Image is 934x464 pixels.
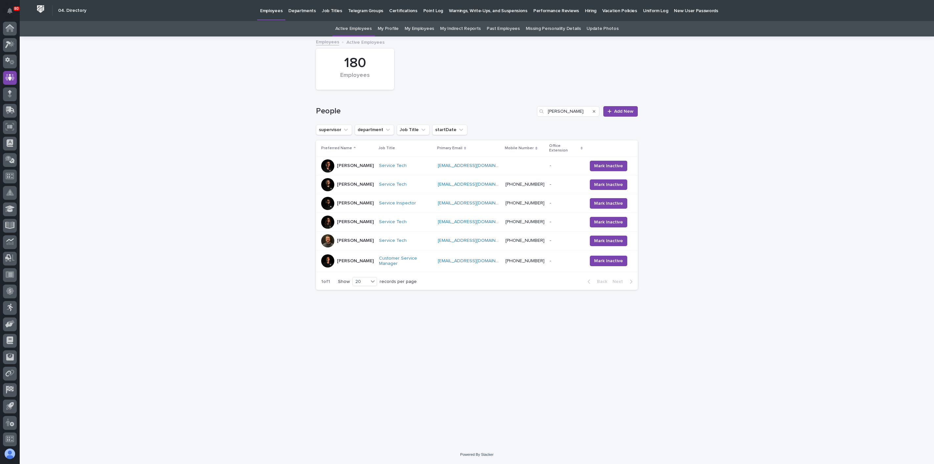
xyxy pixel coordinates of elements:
p: - [550,218,552,225]
button: Job Title [397,125,430,135]
a: Service Inspector [379,200,416,206]
a: [EMAIL_ADDRESS][DOMAIN_NAME] [438,259,512,263]
input: Search [537,106,599,117]
p: 1 of 1 [316,274,335,290]
p: records per page [380,279,417,285]
p: [PERSON_NAME] [337,238,374,244]
p: [PERSON_NAME] [337,258,374,264]
a: Active Employees [335,21,372,36]
p: Mobile Number [505,145,534,152]
a: Service Tech [379,238,407,244]
tr: [PERSON_NAME]Service Tech [EMAIL_ADDRESS][DOMAIN_NAME] [PHONE_NUMBER]-- Mark Inactive [316,231,638,250]
tr: [PERSON_NAME]Service Tech [EMAIL_ADDRESS][DOMAIN_NAME] [PHONE_NUMBER]-- Mark Inactive [316,213,638,231]
a: Employees [316,38,339,45]
button: Mark Inactive [590,236,627,246]
p: - [550,257,552,264]
span: Mark Inactive [594,181,623,188]
p: Primary Email [437,145,462,152]
button: department [355,125,394,135]
a: Past Employees [487,21,520,36]
p: [PERSON_NAME] [337,200,374,206]
p: - [550,180,552,187]
button: Mark Inactive [590,179,627,190]
p: [PERSON_NAME] [337,182,374,187]
p: - [550,162,552,169]
div: Employees [327,72,383,86]
button: startDate [432,125,467,135]
p: Job Title [378,145,395,152]
tr: [PERSON_NAME]Customer Service Manager [EMAIL_ADDRESS][DOMAIN_NAME] [PHONE_NUMBER]-- Mark Inactive [316,250,638,272]
div: 20 [353,278,368,285]
a: Add New [603,106,638,117]
a: Customer Service Manager [379,256,433,267]
a: Powered By Stacker [460,452,493,456]
p: Office Extension [549,142,579,154]
a: [EMAIL_ADDRESS][DOMAIN_NAME] [438,163,512,168]
div: 180 [327,55,383,71]
tr: [PERSON_NAME]Service Tech [EMAIL_ADDRESS][DOMAIN_NAME] -- Mark Inactive [316,156,638,175]
a: Service Tech [379,163,407,169]
p: Active Employees [346,38,385,45]
a: [EMAIL_ADDRESS][DOMAIN_NAME] [438,201,512,205]
span: Mark Inactive [594,163,623,169]
p: - [550,237,552,244]
span: Next [612,279,627,284]
div: Notifications80 [8,8,17,18]
p: 80 [14,6,19,11]
tr: [PERSON_NAME]Service Tech [EMAIL_ADDRESS][DOMAIN_NAME] [PHONE_NUMBER]-- Mark Inactive [316,175,638,194]
h1: People [316,106,534,116]
a: Service Tech [379,219,407,225]
button: Next [610,279,638,285]
h2: 04. Directory [58,8,86,13]
tr: [PERSON_NAME]Service Inspector [EMAIL_ADDRESS][DOMAIN_NAME] [PHONE_NUMBER]-- Mark Inactive [316,194,638,213]
a: Update Photos [587,21,618,36]
a: [PHONE_NUMBER] [505,238,545,243]
a: Missing Personality Details [526,21,581,36]
button: Mark Inactive [590,161,627,171]
a: [PHONE_NUMBER] [505,182,545,187]
p: - [550,199,552,206]
img: Workspace Logo [34,3,47,15]
button: Mark Inactive [590,198,627,209]
a: [EMAIL_ADDRESS][DOMAIN_NAME] [438,238,512,243]
span: Back [593,279,607,284]
span: Mark Inactive [594,200,623,207]
button: supervisor [316,125,352,135]
p: [PERSON_NAME] [337,163,374,169]
span: Add New [614,109,634,114]
span: Mark Inactive [594,219,623,225]
a: [PHONE_NUMBER] [505,259,545,263]
a: [PHONE_NUMBER] [505,201,545,205]
button: Mark Inactive [590,256,627,266]
p: Show [338,279,350,285]
a: [PHONE_NUMBER] [505,220,545,224]
a: My Profile [378,21,399,36]
button: Notifications [3,4,17,18]
a: My Employees [405,21,434,36]
a: My Indirect Reports [440,21,481,36]
a: [EMAIL_ADDRESS][DOMAIN_NAME] [438,220,512,224]
p: Preferred Name [321,145,352,152]
p: [PERSON_NAME] [337,219,374,225]
span: Mark Inactive [594,258,623,264]
button: users-avatar [3,447,17,461]
span: Mark Inactive [594,238,623,244]
a: Service Tech [379,182,407,187]
button: Mark Inactive [590,217,627,227]
button: Back [582,279,610,285]
a: [EMAIL_ADDRESS][DOMAIN_NAME] [438,182,512,187]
